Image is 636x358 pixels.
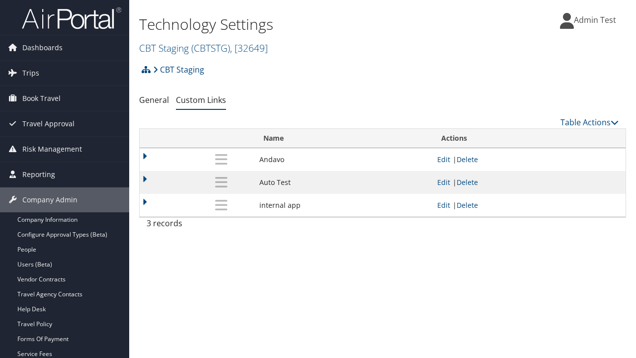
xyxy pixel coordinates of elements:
[22,61,39,86] span: Trips
[139,14,464,35] h1: Technology Settings
[176,94,226,105] a: Custom Links
[254,194,432,217] td: internal app
[432,171,626,194] td: |
[432,129,626,148] th: Actions
[22,187,78,212] span: Company Admin
[457,178,478,187] a: Delete
[139,94,169,105] a: General
[254,129,432,148] th: Name
[22,86,61,111] span: Book Travel
[22,6,121,30] img: airportal-logo.png
[437,155,450,164] a: Edit
[153,60,204,80] a: CBT Staging
[254,171,432,194] td: Auto Test
[457,200,478,210] a: Delete
[437,200,450,210] a: Edit
[22,111,75,136] span: Travel Approval
[560,5,626,35] a: Admin Test
[22,162,55,187] span: Reporting
[574,14,616,25] span: Admin Test
[437,178,450,187] a: Edit
[139,41,268,55] a: CBT Staging
[457,155,478,164] a: Delete
[560,117,619,128] a: Table Actions
[22,137,82,162] span: Risk Management
[22,35,63,60] span: Dashboards
[254,148,432,171] td: Andavo
[147,217,253,234] div: 3 records
[188,129,254,148] th: : activate to sort column descending
[191,41,230,55] span: ( CBTSTG )
[230,41,268,55] span: , [ 32649 ]
[432,194,626,217] td: |
[432,148,626,171] td: |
